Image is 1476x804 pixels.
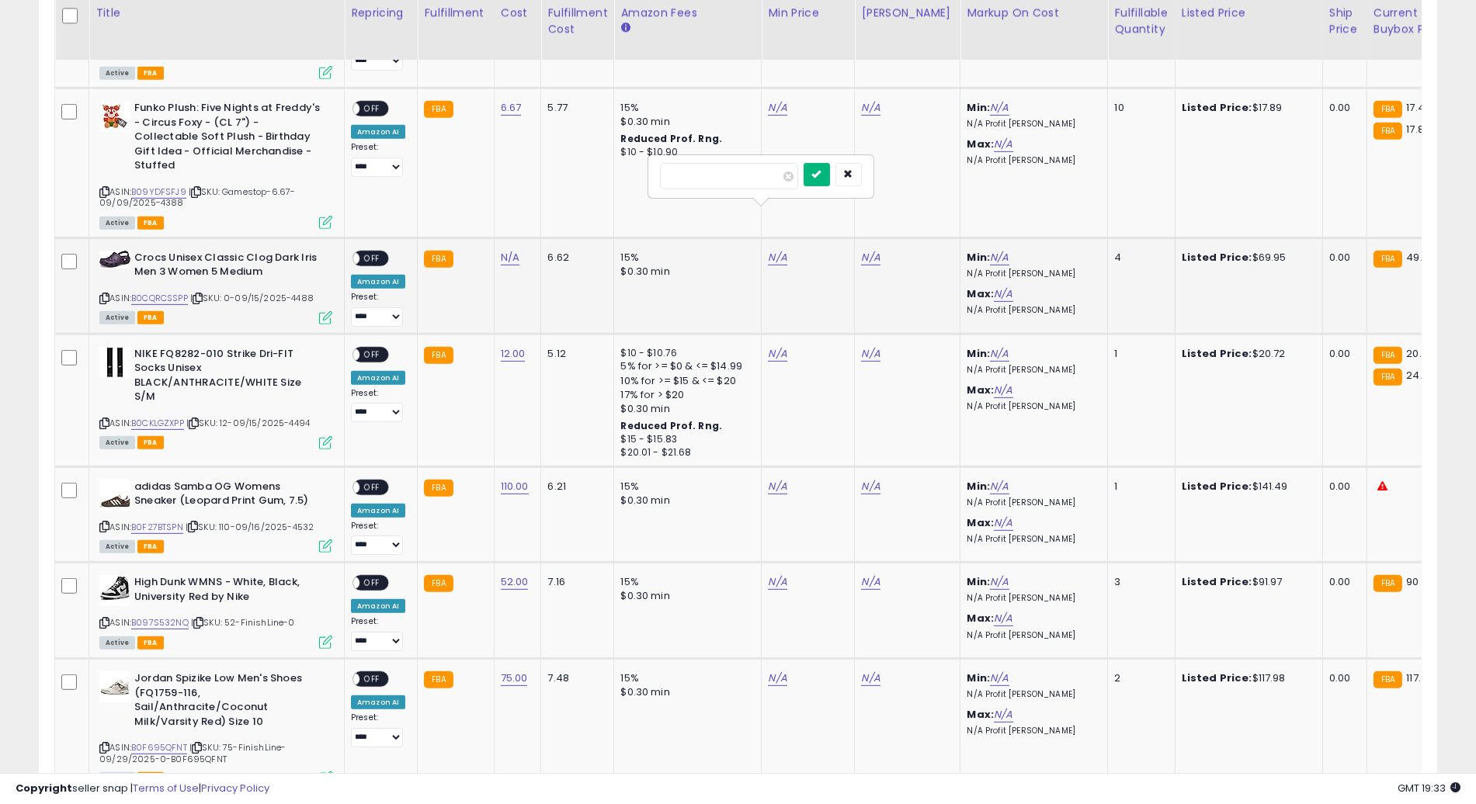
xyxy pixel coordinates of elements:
div: 0.00 [1329,251,1355,265]
div: 1 [1114,347,1162,361]
img: 31SvHrzBTbL._SL40_.jpg [99,480,130,511]
div: Ship Price [1329,5,1360,37]
a: 75.00 [501,671,528,686]
div: Preset: [351,388,405,423]
a: N/A [861,479,880,494]
b: Listed Price: [1182,100,1252,115]
small: FBA [1374,101,1402,118]
small: FBA [1374,369,1402,386]
div: 7.16 [547,575,602,589]
b: Reduced Prof. Rng. [620,132,722,145]
b: Min: [967,574,990,589]
img: 51ylZG4mmfL._SL40_.jpg [99,101,130,132]
div: 5.77 [547,101,602,115]
div: Preset: [351,521,405,556]
p: N/A Profit [PERSON_NAME] [967,305,1096,316]
div: ASIN: [99,480,332,552]
div: 15% [620,251,749,265]
b: Funko Plush: Five Nights at Freddy's - Circus Foxy - (CL 7") - Collectable Soft Plush - Birthday ... [134,101,323,177]
div: 0.00 [1329,480,1355,494]
span: | SKU: 52-FinishLine-0 [191,616,295,629]
div: 7.48 [547,671,602,685]
a: N/A [861,346,880,362]
a: N/A [994,611,1012,626]
div: 1 [1114,480,1162,494]
b: Max: [967,286,994,301]
b: Max: [967,707,994,722]
div: Amazon AI [351,371,405,385]
img: 311UPndhgvL._SL40_.jpg [99,347,130,378]
a: N/A [768,346,787,362]
div: 3 [1114,575,1162,589]
span: FBA [137,217,164,230]
b: Listed Price: [1182,671,1252,685]
div: ASIN: [99,251,332,323]
div: $10 - $10.90 [620,146,749,159]
span: FBA [137,311,164,324]
span: All listings currently available for purchase on Amazon [99,540,135,553]
div: $0.30 min [620,589,749,603]
div: $0.30 min [620,685,749,699]
a: Privacy Policy [201,781,269,795]
div: seller snap | | [16,781,269,796]
div: Preset: [351,292,405,327]
div: $20.01 - $21.68 [620,446,749,459]
div: ASIN: [99,575,332,647]
span: All listings currently available for purchase on Amazon [99,67,135,80]
div: Preset: [351,616,405,651]
span: OFF [359,102,384,116]
a: N/A [990,100,1009,116]
img: 41v-IB+1u5L._SL40_.jpg [99,671,130,702]
a: N/A [990,574,1009,590]
b: Crocs Unisex Classic Clog Dark Iris Men 3 Women 5 Medium [134,251,323,283]
span: | SKU: 110-09/16/2025-4532 [186,521,314,533]
a: N/A [994,707,1012,723]
p: N/A Profit [PERSON_NAME] [967,401,1096,412]
div: $20.72 [1182,347,1311,361]
a: N/A [990,346,1009,362]
div: $17.89 [1182,101,1311,115]
a: 12.00 [501,346,526,362]
div: Amazon AI [351,695,405,709]
small: Amazon Fees. [620,21,630,35]
div: 10% for >= $15 & <= $20 [620,374,749,388]
div: $0.30 min [620,265,749,279]
p: N/A Profit [PERSON_NAME] [967,630,1096,641]
b: Max: [967,137,994,151]
div: 6.21 [547,480,602,494]
p: N/A Profit [PERSON_NAME] [967,155,1096,166]
span: OFF [359,577,384,590]
p: N/A Profit [PERSON_NAME] [967,497,1096,508]
a: N/A [768,100,787,116]
div: Current Buybox Price [1374,5,1453,37]
span: All listings currently available for purchase on Amazon [99,311,135,324]
span: 2025-10-10 19:33 GMT [1398,781,1460,795]
a: 110.00 [501,479,529,494]
b: Max: [967,515,994,530]
div: $69.95 [1182,251,1311,265]
b: Jordan Spizike Low Men's Shoes (FQ1759-116, Sail/Anthracite/Coconut Milk/Varsity Red) Size 10 [134,671,323,733]
span: All listings currently available for purchase on Amazon [99,636,135,650]
div: Listed Price [1182,5,1316,21]
div: ASIN: [99,347,332,448]
span: | SKU: 12-09/15/2025-4494 [186,417,310,429]
div: Markup on Cost [967,5,1101,21]
a: B0CQRCSSPP [131,292,188,305]
div: Amazon AI [351,599,405,613]
div: Preset: [351,142,405,177]
div: 5% for >= $0 & <= $14.99 [620,359,749,373]
div: $0.30 min [620,402,749,416]
a: N/A [768,479,787,494]
div: ASIN: [99,101,332,227]
a: N/A [990,479,1009,494]
a: 6.67 [501,100,522,116]
a: N/A [994,515,1012,531]
p: N/A Profit [PERSON_NAME] [967,726,1096,736]
a: N/A [990,671,1009,686]
span: 24.37 [1406,368,1434,383]
p: N/A Profit [PERSON_NAME] [967,365,1096,376]
div: 15% [620,101,749,115]
strong: Copyright [16,781,72,795]
b: Listed Price: [1182,574,1252,589]
a: B0F27BTSPN [131,521,183,534]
